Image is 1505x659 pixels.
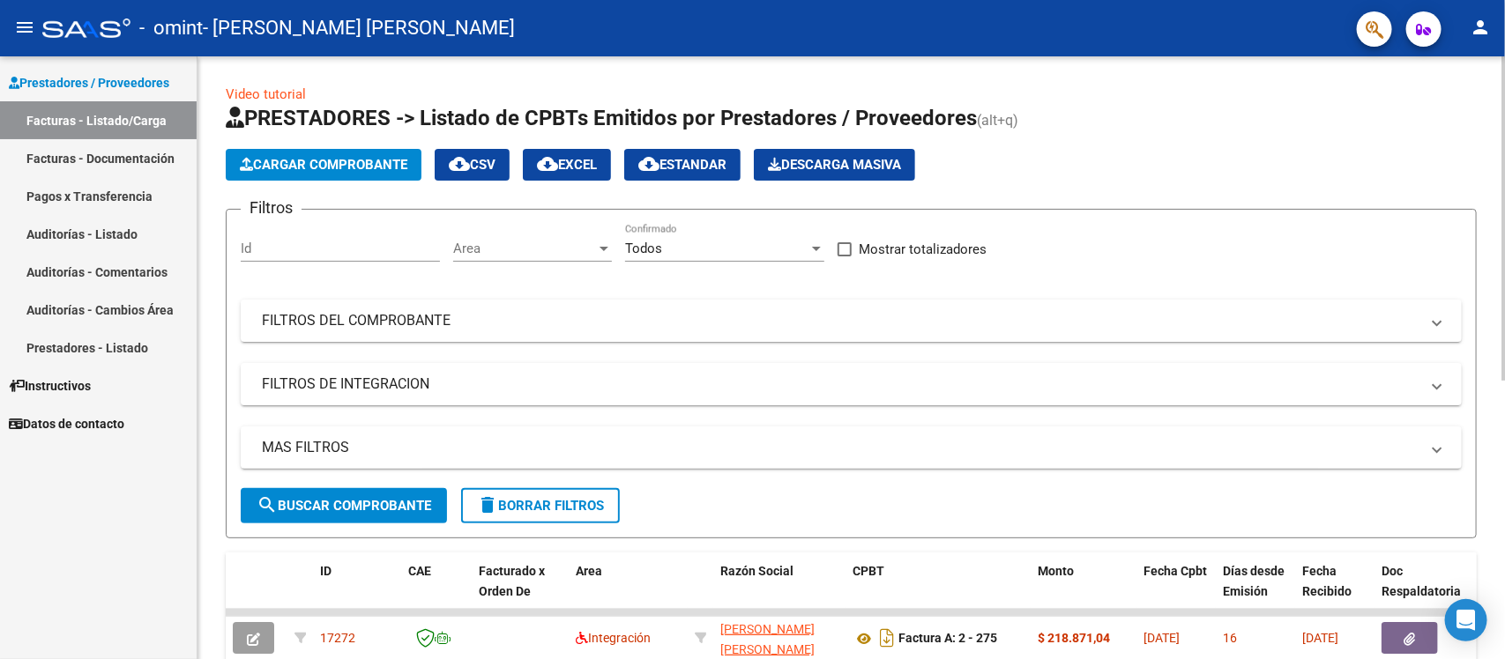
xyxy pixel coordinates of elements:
span: Mostrar totalizadores [859,239,987,260]
datatable-header-cell: ID [313,552,401,630]
span: CPBT [853,564,884,578]
span: - omint [139,9,203,48]
span: Monto [1038,564,1074,578]
mat-icon: cloud_download [537,153,558,174]
span: Prestadores / Proveedores [9,73,169,93]
span: Fecha Recibido [1302,564,1352,598]
button: Descarga Masiva [754,149,915,181]
span: Descarga Masiva [768,157,901,173]
span: CAE [408,564,431,578]
span: Buscar Comprobante [257,498,431,514]
button: Cargar Comprobante [226,149,421,181]
datatable-header-cell: CPBT [846,552,1031,630]
span: [PERSON_NAME] [PERSON_NAME] [720,622,815,656]
mat-icon: cloud_download [449,153,470,174]
span: Area [576,564,602,578]
span: Instructivos [9,376,91,396]
i: Descargar documento [875,624,898,652]
span: Datos de contacto [9,414,124,433]
span: - [PERSON_NAME] [PERSON_NAME] [203,9,515,48]
datatable-header-cell: Area [569,552,688,630]
span: [DATE] [1302,631,1338,645]
button: Borrar Filtros [461,488,620,523]
span: Area [453,241,596,256]
h3: Filtros [241,196,302,220]
mat-expansion-panel-header: FILTROS DEL COMPROBANTE [241,300,1462,342]
datatable-header-cell: Días desde Emisión [1216,552,1295,630]
mat-expansion-panel-header: MAS FILTROS [241,426,1462,469]
datatable-header-cell: Fecha Cpbt [1136,552,1216,630]
span: Integración [576,631,651,645]
a: Video tutorial [226,86,306,102]
span: Facturado x Orden De [479,564,545,598]
datatable-header-cell: CAE [401,552,472,630]
button: CSV [435,149,510,181]
div: Open Intercom Messenger [1445,599,1487,641]
span: Doc Respaldatoria [1382,564,1461,598]
span: (alt+q) [977,112,1018,129]
mat-panel-title: FILTROS DE INTEGRACION [262,374,1419,394]
mat-panel-title: MAS FILTROS [262,438,1419,457]
div: 27277590374 [720,619,838,656]
app-download-masive: Descarga masiva de comprobantes (adjuntos) [754,149,915,181]
span: PRESTADORES -> Listado de CPBTs Emitidos por Prestadores / Proveedores [226,106,977,130]
span: Borrar Filtros [477,498,604,514]
span: CSV [449,157,495,173]
span: Fecha Cpbt [1144,564,1207,578]
span: Cargar Comprobante [240,157,407,173]
datatable-header-cell: Doc Respaldatoria [1375,552,1480,630]
datatable-header-cell: Facturado x Orden De [472,552,569,630]
mat-icon: menu [14,17,35,38]
span: ID [320,564,332,578]
datatable-header-cell: Monto [1031,552,1136,630]
span: Estandar [638,157,726,173]
span: [DATE] [1144,631,1180,645]
button: Estandar [624,149,741,181]
mat-icon: person [1470,17,1491,38]
strong: Factura A: 2 - 275 [898,632,997,646]
span: Días desde Emisión [1223,564,1285,598]
datatable-header-cell: Fecha Recibido [1295,552,1375,630]
mat-icon: delete [477,494,498,515]
span: 17272 [320,631,355,645]
span: Todos [625,241,662,256]
span: EXCEL [537,157,597,173]
strong: $ 218.871,04 [1038,631,1110,645]
button: Buscar Comprobante [241,488,447,523]
datatable-header-cell: Razón Social [713,552,846,630]
mat-panel-title: FILTROS DEL COMPROBANTE [262,311,1419,330]
button: EXCEL [523,149,611,181]
mat-icon: cloud_download [638,153,659,174]
mat-icon: search [257,494,278,515]
mat-expansion-panel-header: FILTROS DE INTEGRACION [241,363,1462,405]
span: 16 [1223,631,1237,645]
span: Razón Social [720,564,793,578]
